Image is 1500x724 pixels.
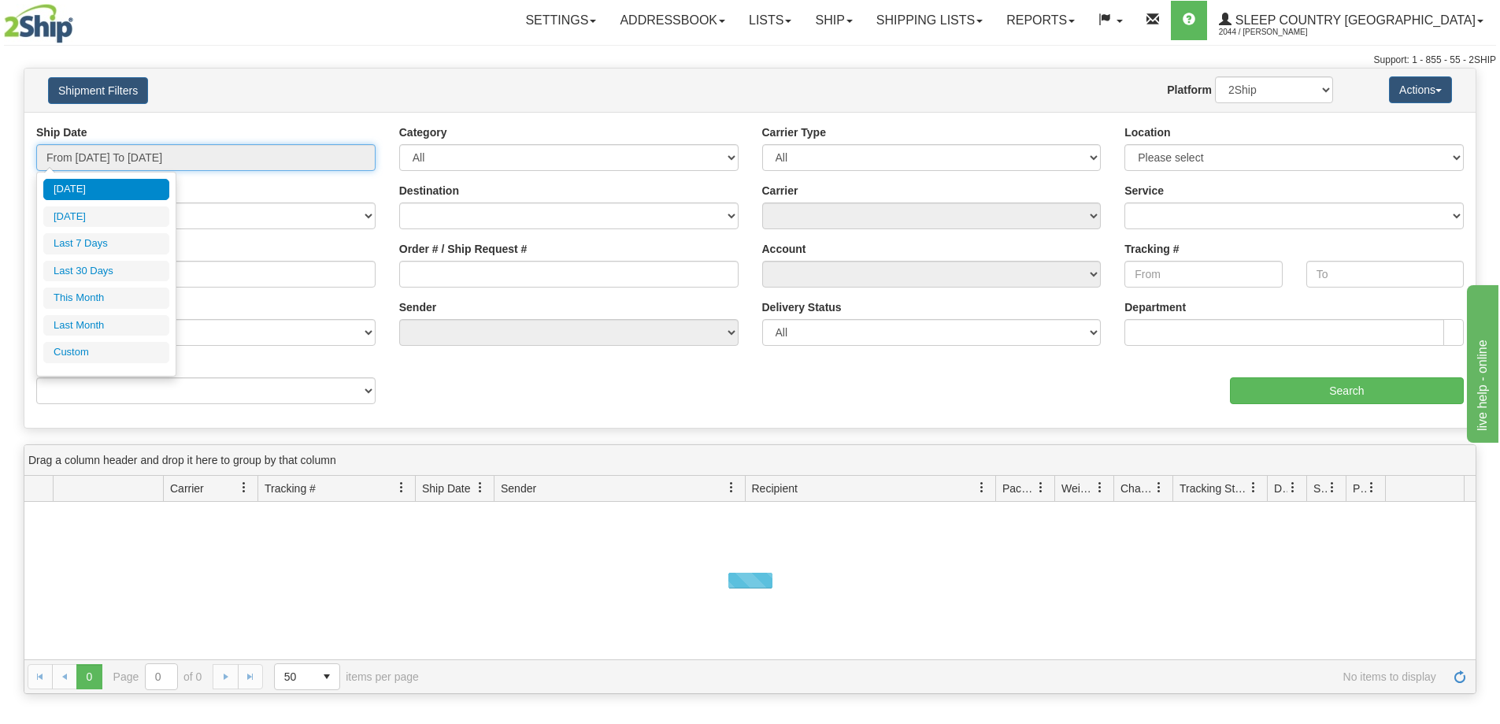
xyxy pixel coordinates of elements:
[608,1,737,40] a: Addressbook
[399,241,528,257] label: Order # / Ship Request #
[43,342,169,363] li: Custom
[399,183,459,199] label: Destination
[1230,377,1464,404] input: Search
[513,1,608,40] a: Settings
[501,481,536,496] span: Sender
[1061,481,1094,496] span: Weight
[467,474,494,501] a: Ship Date filter column settings
[1028,474,1054,501] a: Packages filter column settings
[43,288,169,309] li: This Month
[1207,1,1495,40] a: Sleep Country [GEOGRAPHIC_DATA] 2044 / [PERSON_NAME]
[1124,261,1282,288] input: From
[1146,474,1172,501] a: Charge filter column settings
[762,241,806,257] label: Account
[24,445,1476,476] div: grid grouping header
[388,474,415,501] a: Tracking # filter column settings
[12,9,146,28] div: live help - online
[1464,281,1498,442] iframe: chat widget
[36,124,87,140] label: Ship Date
[1124,299,1186,315] label: Department
[1319,474,1346,501] a: Shipment Issues filter column settings
[1389,76,1452,103] button: Actions
[43,261,169,282] li: Last 30 Days
[274,663,419,690] span: items per page
[762,124,826,140] label: Carrier Type
[1124,183,1164,199] label: Service
[1447,664,1472,689] a: Refresh
[4,54,1496,67] div: Support: 1 - 855 - 55 - 2SHIP
[43,179,169,200] li: [DATE]
[718,474,745,501] a: Sender filter column settings
[1353,481,1366,496] span: Pickup Status
[865,1,994,40] a: Shipping lists
[1358,474,1385,501] a: Pickup Status filter column settings
[274,663,340,690] span: Page sizes drop down
[170,481,204,496] span: Carrier
[1306,261,1464,288] input: To
[969,474,995,501] a: Recipient filter column settings
[76,664,102,689] span: Page 0
[1124,124,1170,140] label: Location
[1240,474,1267,501] a: Tracking Status filter column settings
[752,481,798,496] span: Recipient
[399,124,447,140] label: Category
[762,299,842,315] label: Delivery Status
[1087,474,1113,501] a: Weight filter column settings
[1002,481,1035,496] span: Packages
[1120,481,1154,496] span: Charge
[1231,13,1476,27] span: Sleep Country [GEOGRAPHIC_DATA]
[1280,474,1306,501] a: Delivery Status filter column settings
[1274,481,1287,496] span: Delivery Status
[1167,82,1212,98] label: Platform
[43,206,169,228] li: [DATE]
[265,481,316,496] span: Tracking #
[399,299,436,315] label: Sender
[231,474,257,501] a: Carrier filter column settings
[284,669,305,685] span: 50
[422,481,470,496] span: Ship Date
[43,315,169,336] li: Last Month
[1124,241,1179,257] label: Tracking #
[4,4,73,43] img: logo2044.jpg
[737,1,803,40] a: Lists
[1180,481,1248,496] span: Tracking Status
[1313,481,1327,496] span: Shipment Issues
[314,664,339,689] span: select
[803,1,864,40] a: Ship
[113,663,202,690] span: Page of 0
[1219,24,1337,40] span: 2044 / [PERSON_NAME]
[762,183,798,199] label: Carrier
[43,233,169,254] li: Last 7 Days
[994,1,1087,40] a: Reports
[441,670,1436,683] span: No items to display
[48,77,148,104] button: Shipment Filters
